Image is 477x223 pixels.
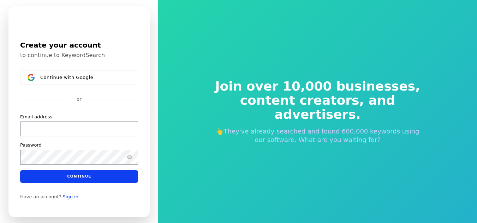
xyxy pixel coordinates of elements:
p: 👆They've already searched and found 600,000 keywords using our software. What are you waiting for? [210,127,425,144]
button: Continue [20,170,138,182]
span: Join over 10,000 businesses, [210,79,425,93]
a: Sign in [63,194,78,199]
label: Password [20,142,42,148]
span: Continue with Google [40,74,93,80]
img: Sign in with Google [28,74,35,81]
h1: Create your account [20,40,138,50]
span: content creators, and advertisers. [210,93,425,122]
button: Sign in with GoogleContinue with Google [20,70,138,85]
label: Email address [20,113,52,120]
button: Show password [125,153,134,161]
p: or [77,96,81,103]
p: to continue to KeywordSearch [20,52,138,59]
span: Have an account? [20,194,61,199]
